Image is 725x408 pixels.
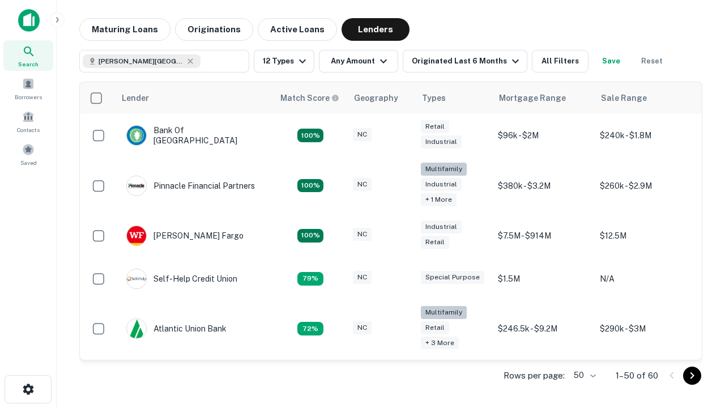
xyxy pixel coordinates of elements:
[127,126,146,145] img: picture
[297,322,323,335] div: Matching Properties: 10, hasApolloMatch: undefined
[403,50,527,73] button: Originated Last 6 Months
[127,176,146,195] img: picture
[601,91,647,105] div: Sale Range
[122,91,149,105] div: Lender
[594,214,696,257] td: $12.5M
[297,129,323,142] div: Matching Properties: 14, hasApolloMatch: undefined
[683,367,701,385] button: Go to next page
[412,54,522,68] div: Originated Last 6 Months
[634,50,670,73] button: Reset
[594,114,696,157] td: $240k - $1.8M
[421,271,484,284] div: Special Purpose
[254,50,314,73] button: 12 Types
[280,92,339,104] div: Capitalize uses an advanced AI algorithm to match your search with the best lender. The match sco...
[280,92,337,104] h6: Match Score
[127,226,146,245] img: picture
[569,367,598,384] div: 50
[3,73,53,104] a: Borrowers
[297,179,323,193] div: Matching Properties: 25, hasApolloMatch: undefined
[492,157,594,214] td: $380k - $3.2M
[594,357,696,400] td: $480k - $3.1M
[504,369,565,382] p: Rows per page:
[421,337,459,350] div: + 3 more
[126,125,262,146] div: Bank Of [GEOGRAPHIC_DATA]
[347,82,415,114] th: Geography
[594,300,696,358] td: $290k - $3M
[126,226,244,246] div: [PERSON_NAME] Fargo
[421,120,449,133] div: Retail
[115,82,274,114] th: Lender
[297,272,323,286] div: Matching Properties: 11, hasApolloMatch: undefined
[593,50,629,73] button: Save your search to get updates of matches that match your search criteria.
[175,18,253,41] button: Originations
[421,220,462,233] div: Industrial
[421,236,449,249] div: Retail
[274,82,347,114] th: Capitalize uses an advanced AI algorithm to match your search with the best lender. The match sco...
[258,18,337,41] button: Active Loans
[20,158,37,167] span: Saved
[127,269,146,288] img: picture
[532,50,588,73] button: All Filters
[353,271,372,284] div: NC
[79,18,170,41] button: Maturing Loans
[492,114,594,157] td: $96k - $2M
[15,92,42,101] span: Borrowers
[499,91,566,105] div: Mortgage Range
[421,193,457,206] div: + 1 more
[353,128,372,141] div: NC
[354,91,398,105] div: Geography
[126,269,237,289] div: Self-help Credit Union
[99,56,184,66] span: [PERSON_NAME][GEOGRAPHIC_DATA], [GEOGRAPHIC_DATA]
[594,257,696,300] td: N/A
[421,163,467,176] div: Multifamily
[342,18,410,41] button: Lenders
[421,135,462,148] div: Industrial
[668,281,725,335] iframe: Chat Widget
[492,357,594,400] td: $200k - $3.3M
[127,319,146,338] img: picture
[492,257,594,300] td: $1.5M
[353,178,372,191] div: NC
[18,59,39,69] span: Search
[492,214,594,257] td: $7.5M - $914M
[421,321,449,334] div: Retail
[126,176,255,196] div: Pinnacle Financial Partners
[3,40,53,71] a: Search
[18,9,40,32] img: capitalize-icon.png
[353,228,372,241] div: NC
[421,178,462,191] div: Industrial
[492,82,594,114] th: Mortgage Range
[594,82,696,114] th: Sale Range
[297,229,323,243] div: Matching Properties: 15, hasApolloMatch: undefined
[3,139,53,169] a: Saved
[3,106,53,137] a: Contacts
[353,321,372,334] div: NC
[616,369,658,382] p: 1–50 of 60
[126,318,227,339] div: Atlantic Union Bank
[422,91,446,105] div: Types
[17,125,40,134] span: Contacts
[415,82,492,114] th: Types
[319,50,398,73] button: Any Amount
[421,306,467,319] div: Multifamily
[594,157,696,214] td: $260k - $2.9M
[492,300,594,358] td: $246.5k - $9.2M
